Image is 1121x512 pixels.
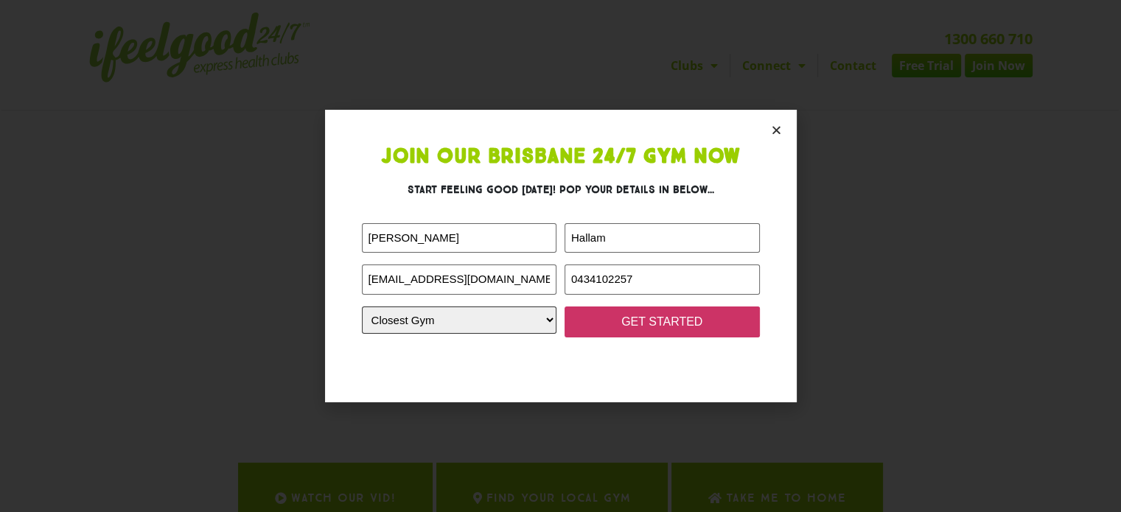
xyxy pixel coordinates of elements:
[565,306,760,337] input: GET STARTED
[362,182,760,197] h3: Start feeling good [DATE]! Pop your details in below...
[565,264,760,295] input: PHONE
[362,147,760,167] h1: Join Our Brisbane 24/7 Gym Now
[771,125,782,136] a: Close
[565,223,760,253] input: LAST NAME
[362,223,557,253] input: FIRST NAME
[362,264,557,295] input: Email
